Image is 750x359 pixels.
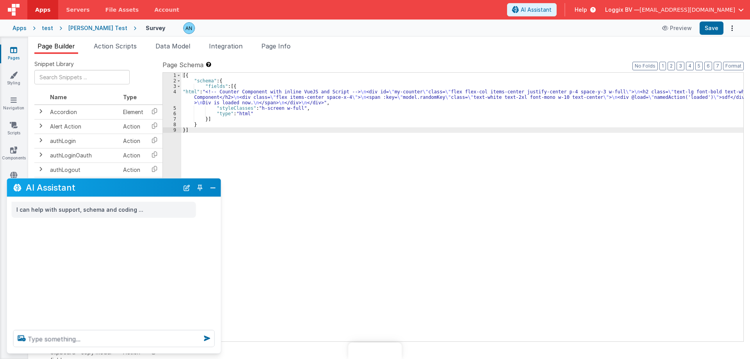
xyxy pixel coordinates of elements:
div: 4 [163,89,181,105]
td: Alert Action [47,119,120,134]
button: Loggix BV — [EMAIL_ADDRESS][DOMAIN_NAME] [605,6,744,14]
button: 5 [695,62,703,70]
div: 8 [163,122,181,127]
input: Search Snippets ... [34,70,130,84]
h2: AI Assistant [26,183,179,192]
button: Close [208,182,218,193]
td: Action [120,134,146,148]
span: Page Info [261,42,291,50]
button: 4 [686,62,694,70]
span: Snippet Library [34,60,74,68]
div: 3 [163,84,181,89]
span: Help [575,6,587,14]
iframe: Marker.io feedback button [348,343,402,359]
button: New Chat [181,182,192,193]
div: test [42,24,53,32]
td: Action [120,119,146,134]
span: Name [50,94,67,100]
div: 9 [163,127,181,133]
td: Element [120,105,146,120]
span: Page Schema [162,60,204,70]
td: Element [120,177,146,199]
button: 6 [704,62,712,70]
h4: Survey [146,25,165,31]
button: AI Assistant [507,3,557,16]
button: Save [700,21,723,35]
button: Options [727,23,737,34]
button: 7 [714,62,721,70]
span: Type [123,94,137,100]
span: Action Scripts [94,42,137,50]
span: Loggix BV — [605,6,639,14]
button: 3 [677,62,684,70]
button: 2 [668,62,675,70]
div: 5 [163,105,181,111]
span: AI Assistant [521,6,552,14]
button: Preview [657,22,696,34]
div: 6 [163,111,181,116]
div: 1 [163,73,181,78]
p: I can help with support, schema and coding ... [16,205,191,215]
span: Servers [66,6,89,14]
button: No Folds [632,62,658,70]
img: f1d78738b441ccf0e1fcb79415a71bae [184,23,195,34]
button: Toggle Pin [195,182,205,193]
span: [EMAIL_ADDRESS][DOMAIN_NAME] [639,6,735,14]
span: Apps [35,6,50,14]
span: File Assets [105,6,139,14]
td: Action [120,148,146,163]
span: Page Builder [37,42,75,50]
span: Data Model [155,42,190,50]
td: authLogout [47,163,120,177]
td: Accordion [47,105,120,120]
span: Integration [209,42,243,50]
td: authLoginOauth [47,148,120,163]
div: 7 [163,116,181,122]
div: [PERSON_NAME] Test [68,24,127,32]
div: 2 [163,78,181,84]
button: Format [723,62,744,70]
td: Action [120,163,146,177]
td: authLogin [47,134,120,148]
button: 1 [659,62,666,70]
td: Authorize Payment Gateway [47,177,120,199]
div: Apps [12,24,27,32]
